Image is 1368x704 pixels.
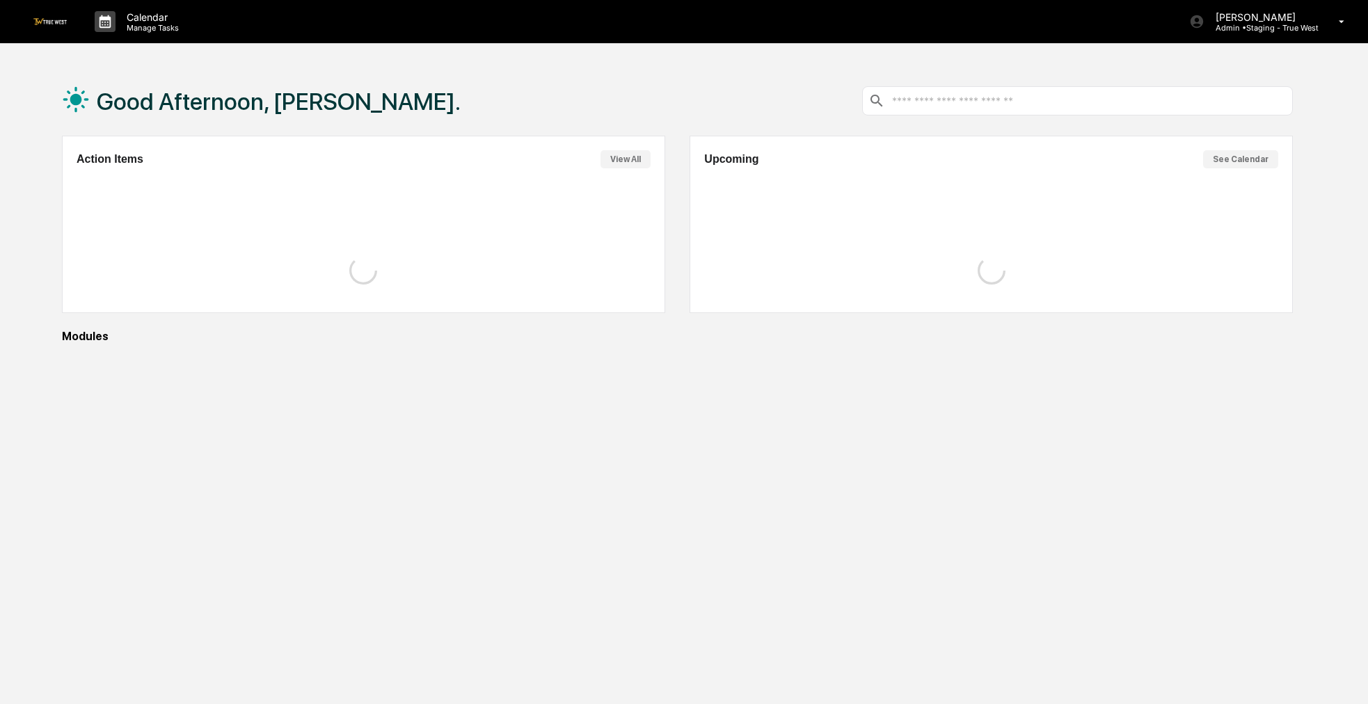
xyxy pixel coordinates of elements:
h2: Upcoming [704,153,758,166]
p: Manage Tasks [116,23,186,33]
p: Admin • Staging - True West [1204,23,1319,33]
img: logo [33,18,67,24]
p: Calendar [116,11,186,23]
h1: Good Afternoon, [PERSON_NAME]. [97,88,461,115]
button: View All [601,150,651,168]
p: [PERSON_NAME] [1204,11,1319,23]
div: Modules [62,330,1293,343]
button: See Calendar [1203,150,1278,168]
h2: Action Items [77,153,143,166]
